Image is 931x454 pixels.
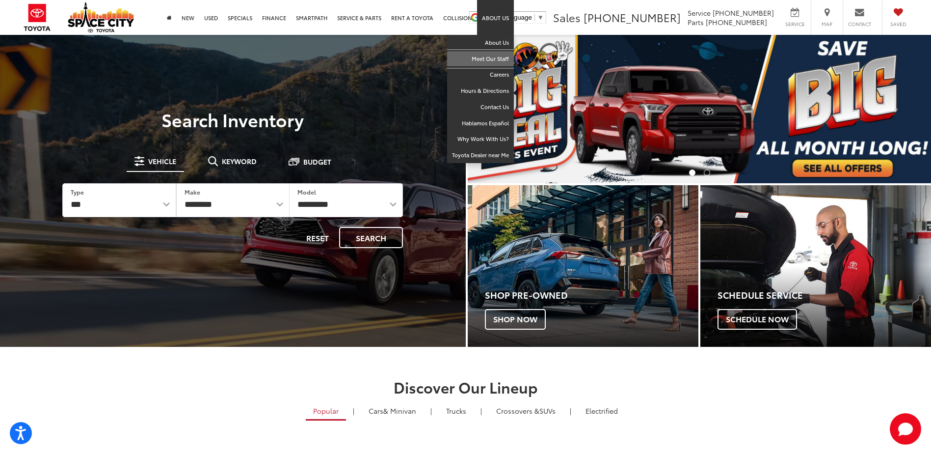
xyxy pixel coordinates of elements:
a: Contact Us [447,99,514,115]
div: Toyota [700,185,931,347]
li: Go to slide number 2. [704,170,710,176]
a: Electrified [578,402,625,419]
span: ▼ [537,14,544,21]
h4: Shop Pre-Owned [485,290,698,300]
span: Parts [688,17,704,27]
span: Schedule Now [718,309,797,330]
span: & Minivan [383,406,416,416]
span: Service [784,21,806,28]
span: Select Language [483,14,532,21]
a: Meet Our Staff [447,51,514,67]
h4: Schedule Service [718,290,931,300]
a: Popular [306,402,346,421]
label: Type [71,188,84,196]
span: [PHONE_NUMBER] [706,17,767,27]
div: Toyota [468,185,698,347]
li: | [478,406,484,416]
span: Sales [553,9,581,25]
a: Trucks [439,402,474,419]
a: Schedule Service Schedule Now [700,185,931,347]
span: [PHONE_NUMBER] [584,9,681,25]
label: Make [185,188,200,196]
li: | [428,406,434,416]
span: Crossovers & [496,406,539,416]
h2: Discover Our Lineup [120,379,812,395]
a: Hablamos Español [447,115,514,132]
label: Model [297,188,316,196]
a: Careers [447,67,514,83]
a: Shop Pre-Owned Shop Now [468,185,698,347]
a: Why Work With Us? [447,131,514,147]
span: [PHONE_NUMBER] [713,8,774,18]
span: Shop Now [485,309,546,330]
button: Search [339,227,403,248]
a: Toyota Dealer near Me [447,147,514,163]
span: Service [688,8,711,18]
li: | [567,406,574,416]
a: Cars [361,402,424,419]
button: Toggle Chat Window [890,413,921,445]
a: About Us [447,35,514,51]
button: Reset [298,227,337,248]
span: Contact [848,21,871,28]
img: Space City Toyota [68,2,134,32]
span: Map [816,21,838,28]
li: | [350,406,357,416]
a: SUVs [489,402,563,419]
a: Hours & Directions [447,83,514,99]
span: Vehicle [148,158,176,165]
span: Saved [887,21,909,28]
span: Keyword [222,158,257,165]
li: Go to slide number 1. [689,170,695,176]
svg: Start Chat [890,413,921,445]
span: Budget [303,158,331,165]
button: Click to view next picture. [861,55,931,164]
h3: Search Inventory [41,110,425,129]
